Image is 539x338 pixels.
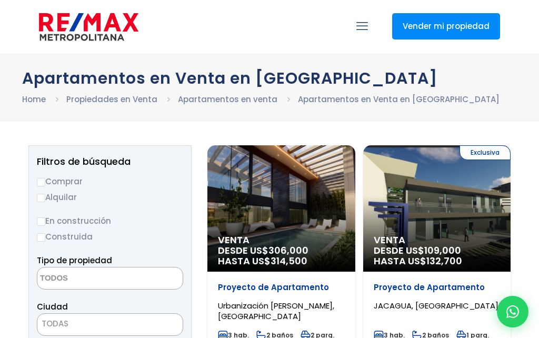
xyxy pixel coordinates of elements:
[374,300,498,311] span: JACAGUA, [GEOGRAPHIC_DATA]
[298,93,500,106] li: Apartamentos en Venta en [GEOGRAPHIC_DATA]
[424,244,461,257] span: 109,000
[37,156,183,167] h2: Filtros de búsqueda
[37,255,112,266] span: Tipo de propiedad
[37,217,45,226] input: En construcción
[37,175,183,188] label: Comprar
[218,245,345,266] span: DESDE US$
[218,235,345,245] span: Venta
[42,318,68,329] span: TODAS
[37,230,183,243] label: Construida
[374,235,501,245] span: Venta
[66,94,157,105] a: Propiedades en Venta
[37,214,183,227] label: En construcción
[268,244,308,257] span: 306,000
[37,191,183,204] label: Alquilar
[218,300,334,322] span: Urbanización [PERSON_NAME], [GEOGRAPHIC_DATA]
[374,256,501,266] span: HASTA US$
[37,316,183,331] span: TODAS
[22,94,46,105] a: Home
[218,256,345,266] span: HASTA US$
[374,245,501,266] span: DESDE US$
[22,69,517,87] h1: Apartamentos en Venta en [GEOGRAPHIC_DATA]
[37,194,45,202] input: Alquilar
[37,267,139,290] textarea: Search
[37,178,45,186] input: Comprar
[39,11,138,43] img: remax-metropolitana-logo
[353,17,371,35] a: mobile menu
[37,233,45,242] input: Construida
[37,301,68,312] span: Ciudad
[271,254,307,267] span: 314,500
[37,313,183,336] span: TODAS
[460,145,511,160] span: Exclusiva
[426,254,462,267] span: 132,700
[392,13,500,39] a: Vender mi propiedad
[374,282,501,293] p: Proyecto de Apartamento
[178,94,277,105] a: Apartamentos en venta
[218,282,345,293] p: Proyecto de Apartamento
